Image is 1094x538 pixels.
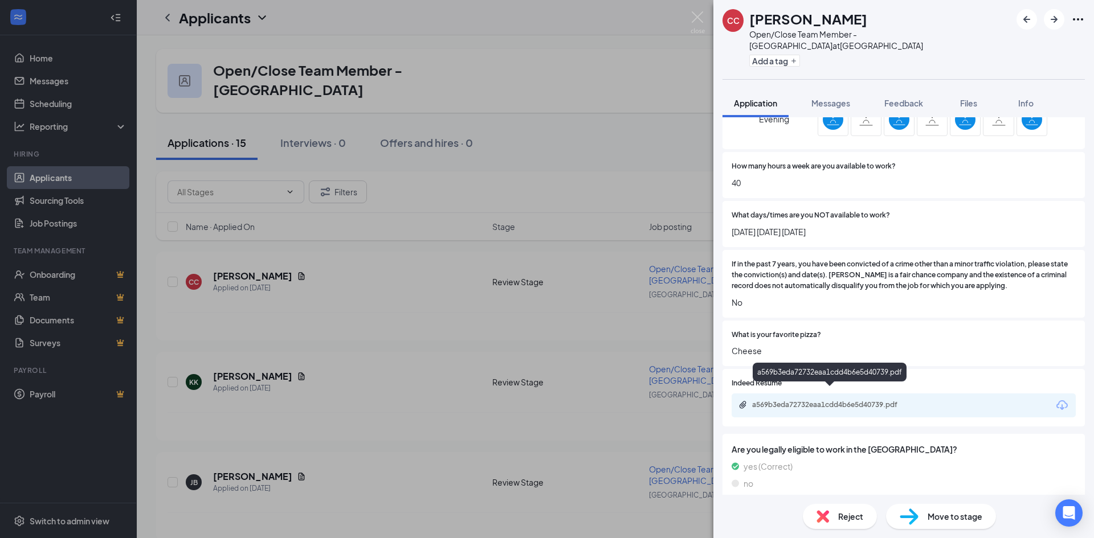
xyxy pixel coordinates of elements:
svg: Download [1055,399,1069,412]
span: Info [1018,98,1034,108]
span: Indeed Resume [732,378,782,389]
span: 40 [732,176,1076,189]
span: Feedback [884,98,923,108]
span: No [732,296,1076,309]
div: CC [727,15,740,26]
span: Move to stage [928,510,982,523]
h1: [PERSON_NAME] [749,9,867,28]
div: a569b3eda72732eaa1cdd4b6e5d40739.pdf [752,400,912,409]
span: Reject [838,510,863,523]
span: Messages [811,98,850,108]
span: yes (Correct) [744,460,793,473]
a: Paperclipa569b3eda72732eaa1cdd4b6e5d40739.pdf [738,400,923,411]
div: a569b3eda72732eaa1cdd4b6e5d40739.pdf [753,363,907,381]
div: Open Intercom Messenger [1055,499,1083,527]
span: What is your favorite pizza? [732,330,821,340]
svg: Plus [790,58,797,64]
span: If in the past 7 years, you have been convicted of a crime other than a minor traffic violation, ... [732,259,1076,291]
svg: Ellipses [1071,13,1085,26]
span: Evening [759,109,789,129]
button: ArrowRight [1044,9,1064,30]
svg: Paperclip [738,400,748,409]
div: Open/Close Team Member - [GEOGRAPHIC_DATA] at [GEOGRAPHIC_DATA] [749,28,1011,51]
span: Application [734,98,777,108]
span: no [744,477,753,490]
span: What days/times are you NOT available to work? [732,210,890,221]
span: Cheese [732,344,1076,357]
button: ArrowLeftNew [1017,9,1037,30]
svg: ArrowLeftNew [1020,13,1034,26]
span: [DATE] [DATE] [DATE] [732,225,1076,238]
button: PlusAdd a tag [749,55,800,67]
span: Files [960,98,977,108]
svg: ArrowRight [1047,13,1061,26]
span: How many hours a week are you available to work? [732,161,896,172]
span: Are you legally eligible to work in the [GEOGRAPHIC_DATA]? [732,443,1076,455]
